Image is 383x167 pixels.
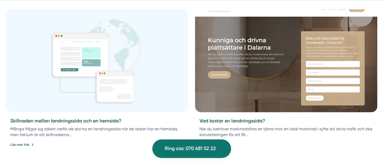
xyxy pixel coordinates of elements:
[152,139,231,158] a: Ring oss: 070 681 52 22
[195,9,377,112] a: Landningssida
[200,118,265,124] a: Vad kostar en landningssida?
[165,145,216,152] span: Ring oss: 070 681 52 22
[200,126,373,138] p: När du behöver marknadsföra en tjänst mot en lokal marknad i syfte att driva trafik och öka konve...
[6,9,188,112] img: Landningssida
[10,118,121,124] a: Skillnaden mellan landningssida och en hemsida?
[10,142,34,147] a: Läs mer här
[190,7,382,115] img: Landningssida
[10,126,183,138] p: Många frågar sig säkert varför de ska ha en landningssida när de redan har en hemsida, men faktum...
